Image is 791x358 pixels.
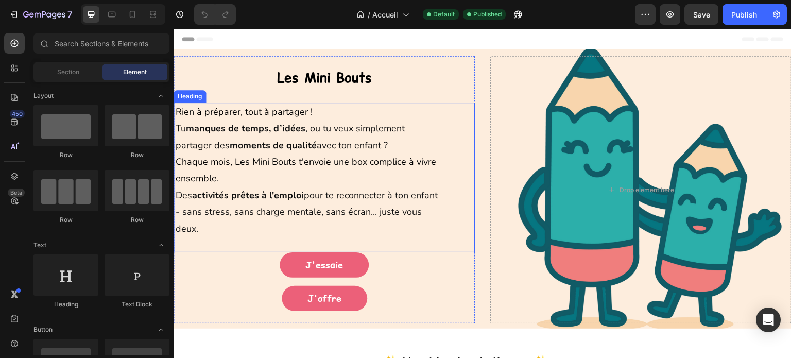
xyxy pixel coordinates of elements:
div: Heading [33,300,98,309]
input: Search Sections & Elements [33,33,169,54]
div: Row [105,215,169,225]
div: Row [105,150,169,160]
span: Section [57,67,79,77]
div: Row [33,150,98,160]
div: Drop element here [446,157,501,165]
p: 7 [67,8,72,21]
div: Beta [8,189,25,197]
button: Save [684,4,718,25]
button: 7 [4,4,77,25]
span: / [368,9,370,20]
button: Publish [723,4,766,25]
span: Text [33,241,46,250]
span: Toggle open [153,321,169,338]
iframe: Design area [174,29,791,358]
span: Toggle open [153,88,169,104]
div: Open Intercom Messenger [756,308,781,332]
span: Accueil [372,9,398,20]
div: Text Block [105,300,169,309]
div: Undo/Redo [194,4,236,25]
div: Publish [731,9,757,20]
div: 450 [10,110,25,118]
span: Button [33,325,53,334]
span: Save [693,10,710,19]
div: Row [33,215,98,225]
span: Element [123,67,147,77]
span: Layout [33,91,54,100]
span: Toggle open [153,237,169,253]
span: Published [473,10,502,19]
span: Default [433,10,455,19]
